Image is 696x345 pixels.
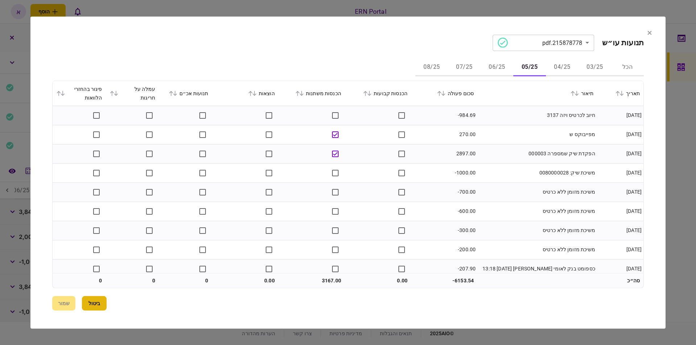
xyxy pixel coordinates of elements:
[477,259,597,278] td: כספומט בנק לאומי [PERSON_NAME] [DATE] 13:18
[282,89,341,97] div: הכנסות משתנות
[513,59,546,76] button: 05/25
[216,89,275,97] div: הוצאות
[348,89,407,97] div: הכנסות קבועות
[597,202,643,221] td: [DATE]
[597,259,643,278] td: [DATE]
[597,163,643,182] td: [DATE]
[56,84,102,102] div: פיגור בהחזרי הלוואות
[597,240,643,259] td: [DATE]
[597,273,643,288] td: סה״כ
[411,273,477,288] td: -6153.54
[601,89,640,97] div: תאריך
[106,273,159,288] td: 0
[477,125,597,144] td: מפייבוקס ש
[82,296,107,311] button: ביטול
[415,59,448,76] button: 08/25
[477,106,597,125] td: חיוב לכרטיס ויזה 3137
[498,38,583,48] div: 215878778.pdf
[477,144,597,163] td: הפקדת שיק שמספרה 000003
[597,221,643,240] td: [DATE]
[597,125,643,144] td: [DATE]
[411,202,477,221] td: -600.00
[481,59,513,76] button: 06/25
[345,273,411,288] td: 0.00
[411,182,477,202] td: -700.00
[597,106,643,125] td: [DATE]
[597,182,643,202] td: [DATE]
[546,59,579,76] button: 04/25
[597,144,643,163] td: [DATE]
[477,221,597,240] td: משיכת מזומן ללא כרטיס
[448,59,481,76] button: 07/25
[415,89,474,97] div: סכום פעולה
[53,273,106,288] td: 0
[477,202,597,221] td: משיכת מזומן ללא כרטיס
[411,125,477,144] td: 270.00
[477,182,597,202] td: משיכת מזומן ללא כרטיס
[162,89,208,97] div: תנועות אכ״ם
[477,240,597,259] td: משיכת מזומן ללא כרטיס
[411,221,477,240] td: -300.00
[477,163,597,182] td: משיכת שיק: 0080000028
[159,273,212,288] td: 0
[611,59,644,76] button: הכל
[411,144,477,163] td: 2897.00
[579,59,611,76] button: 03/25
[411,163,477,182] td: -1000.00
[212,273,278,288] td: 0.00
[411,259,477,278] td: -207.90
[109,84,156,102] div: עמלה על חריגות
[278,273,345,288] td: 3167.00
[481,89,593,97] div: תיאור
[411,106,477,125] td: -984.69
[602,38,644,47] h2: תנועות עו״ש
[411,240,477,259] td: -200.00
